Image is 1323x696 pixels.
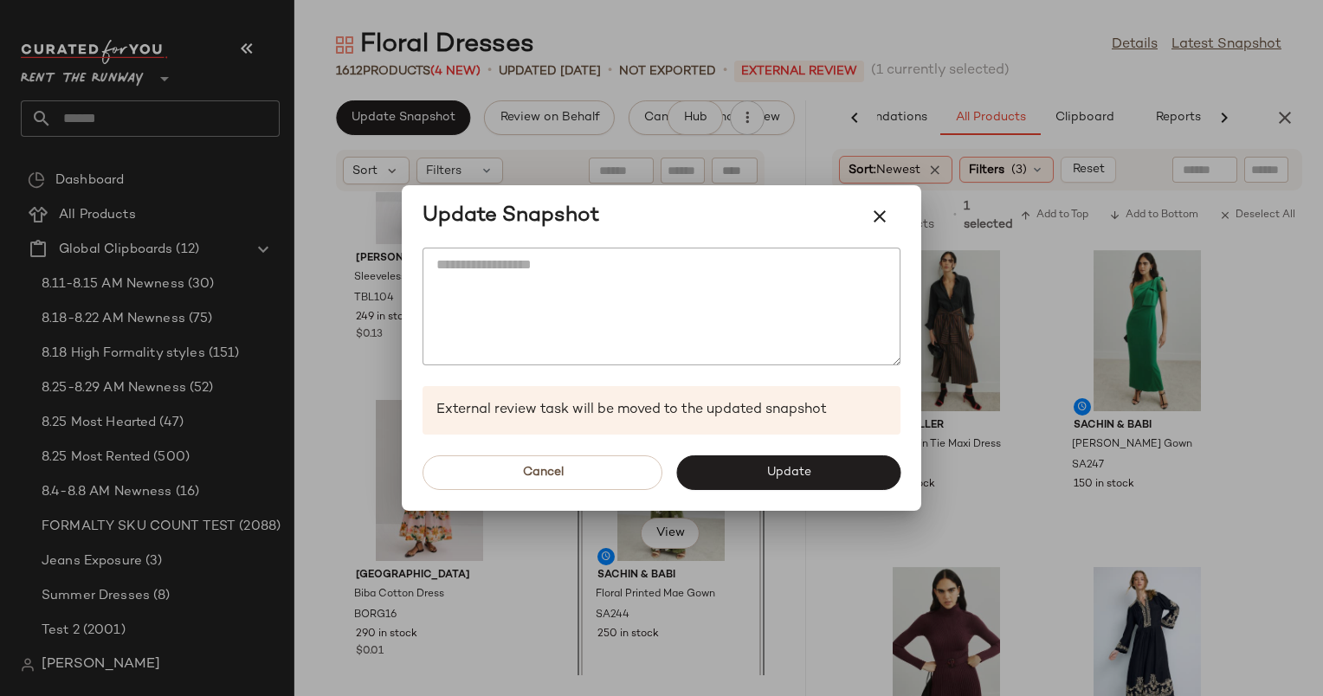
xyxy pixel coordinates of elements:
[676,455,900,490] button: Update
[423,455,662,490] button: Cancel
[436,400,827,421] span: External review task will be moved to the updated snapshot
[765,466,810,480] span: Update
[521,466,563,480] span: Cancel
[423,203,599,230] div: Update Snapshot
